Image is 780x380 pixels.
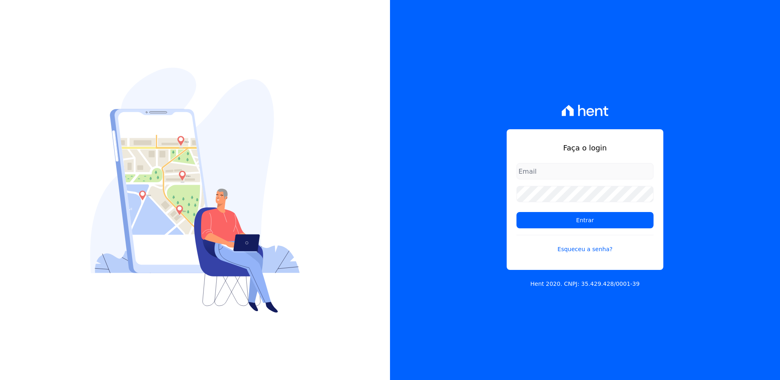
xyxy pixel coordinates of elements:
[516,235,654,254] a: Esqueceu a senha?
[516,212,654,228] input: Entrar
[530,280,640,288] p: Hent 2020. CNPJ: 35.429.428/0001-39
[516,142,654,153] h1: Faça o login
[516,163,654,179] input: Email
[90,68,300,313] img: Login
